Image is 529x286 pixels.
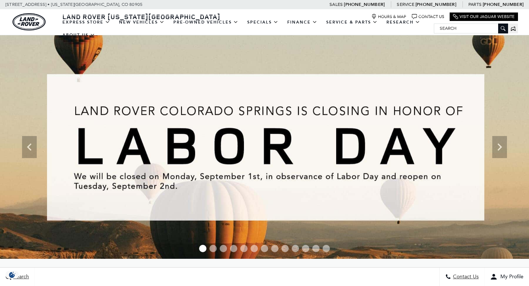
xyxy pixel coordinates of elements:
span: Service [397,2,414,7]
span: Go to slide 2 [209,245,217,252]
span: Sales [330,2,343,7]
a: [PHONE_NUMBER] [415,1,456,7]
a: Land Rover [US_STATE][GEOGRAPHIC_DATA] [58,12,225,21]
a: Pre-Owned Vehicles [169,16,243,29]
a: Specials [243,16,283,29]
button: Open user profile menu [485,268,529,286]
img: Opt-Out Icon [4,271,21,279]
a: EXPRESS STORE [58,16,115,29]
a: Service & Parts [322,16,382,29]
span: Go to slide 9 [281,245,289,252]
a: land-rover [12,13,46,31]
a: [PHONE_NUMBER] [344,1,385,7]
span: Go to slide 13 [323,245,330,252]
span: Go to slide 12 [312,245,320,252]
a: Hours & Map [371,14,406,19]
a: Contact Us [412,14,444,19]
section: Click to Open Cookie Consent Modal [4,271,21,279]
span: Parts [468,2,482,7]
span: Go to slide 4 [230,245,237,252]
a: Research [382,16,425,29]
a: Visit Our Jaguar Website [453,14,515,19]
img: Land Rover [12,13,46,31]
a: New Vehicles [115,16,169,29]
nav: Main Navigation [58,16,434,42]
span: Go to slide 3 [220,245,227,252]
span: Go to slide 1 [199,245,206,252]
a: [PHONE_NUMBER] [483,1,523,7]
a: About Us [58,29,100,42]
a: [STREET_ADDRESS] • [US_STATE][GEOGRAPHIC_DATA], CO 80905 [6,2,143,7]
div: Previous [22,136,37,158]
span: Go to slide 11 [302,245,309,252]
span: Go to slide 6 [251,245,258,252]
div: Next [492,136,507,158]
span: Go to slide 10 [292,245,299,252]
span: Go to slide 7 [261,245,268,252]
span: Contact Us [451,274,479,280]
span: Go to slide 5 [240,245,248,252]
span: Land Rover [US_STATE][GEOGRAPHIC_DATA] [62,12,220,21]
span: Go to slide 8 [271,245,278,252]
input: Search [434,24,508,33]
a: Finance [283,16,322,29]
span: My Profile [497,274,523,280]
